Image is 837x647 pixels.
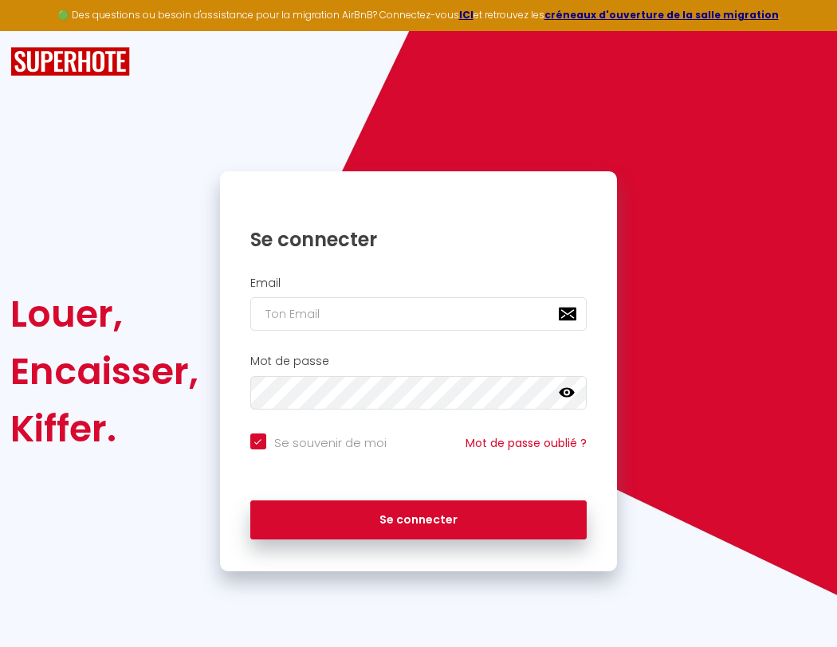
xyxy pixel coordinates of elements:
[10,285,198,343] div: Louer,
[544,8,779,22] a: créneaux d'ouverture de la salle migration
[466,435,587,451] a: Mot de passe oublié ?
[250,276,587,290] h2: Email
[250,500,587,540] button: Se connecter
[250,227,587,252] h1: Se connecter
[10,343,198,400] div: Encaisser,
[10,400,198,457] div: Kiffer.
[250,297,587,331] input: Ton Email
[250,355,587,368] h2: Mot de passe
[10,47,130,76] img: SuperHote logo
[459,8,474,22] a: ICI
